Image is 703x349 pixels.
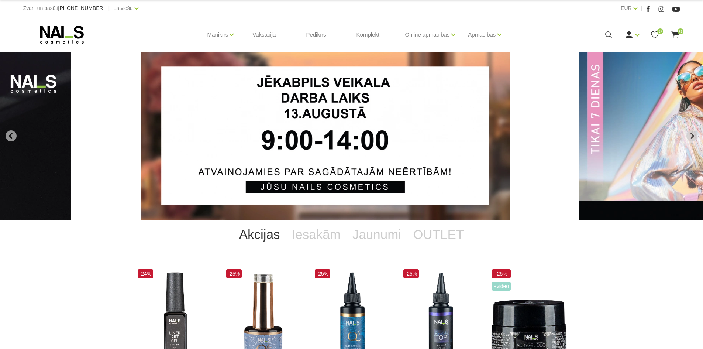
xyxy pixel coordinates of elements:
a: 0 [650,30,659,40]
button: Go to last slide [6,130,17,141]
a: EUR [621,4,632,13]
a: Komplekti [351,17,387,52]
span: -25% [315,269,331,278]
span: 0 [657,28,663,34]
a: Online apmācības [405,20,449,49]
span: [PHONE_NUMBER] [58,5,105,11]
a: Akcijas [233,220,286,249]
a: Manikīrs [207,20,228,49]
span: -25% [403,269,419,278]
a: OUTLET [407,220,470,249]
a: Pedikīrs [300,17,332,52]
li: 1 of 12 [141,52,562,220]
span: -24% [138,269,154,278]
a: 0 [671,30,680,40]
span: -25% [492,269,511,278]
span: 0 [678,28,683,34]
a: Jaunumi [347,220,407,249]
div: Zvani un pasūti [23,4,105,13]
span: +Video [492,282,511,291]
button: Next slide [686,130,697,141]
span: | [108,4,110,13]
a: Apmācības [468,20,496,49]
span: -25% [226,269,242,278]
a: Vaksācija [247,17,282,52]
a: Latviešu [114,4,133,13]
span: | [641,4,642,13]
a: Iesakām [286,220,347,249]
a: [PHONE_NUMBER] [58,6,105,11]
